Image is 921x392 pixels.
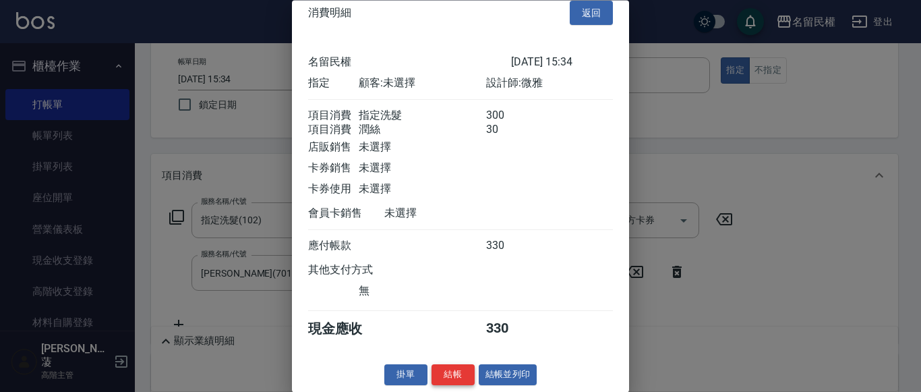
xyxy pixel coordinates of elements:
[486,109,537,123] div: 300
[359,77,485,91] div: 顧客: 未選擇
[486,240,537,254] div: 330
[432,365,475,386] button: 結帳
[359,183,485,197] div: 未選擇
[308,320,384,339] div: 現金應收
[308,162,359,176] div: 卡券銷售
[359,141,485,155] div: 未選擇
[570,1,613,26] button: 返回
[486,320,537,339] div: 330
[479,365,537,386] button: 結帳並列印
[359,285,485,299] div: 無
[308,264,410,278] div: 其他支付方式
[308,240,359,254] div: 應付帳款
[308,56,511,70] div: 名留民權
[308,123,359,138] div: 項目消費
[359,162,485,176] div: 未選擇
[308,77,359,91] div: 指定
[359,123,485,138] div: 潤絲
[511,56,613,70] div: [DATE] 15:34
[384,207,511,221] div: 未選擇
[308,109,359,123] div: 項目消費
[308,6,351,20] span: 消費明細
[308,183,359,197] div: 卡券使用
[384,365,427,386] button: 掛單
[486,123,537,138] div: 30
[359,109,485,123] div: 指定洗髮
[486,77,613,91] div: 設計師: 微雅
[308,141,359,155] div: 店販銷售
[308,207,384,221] div: 會員卡銷售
